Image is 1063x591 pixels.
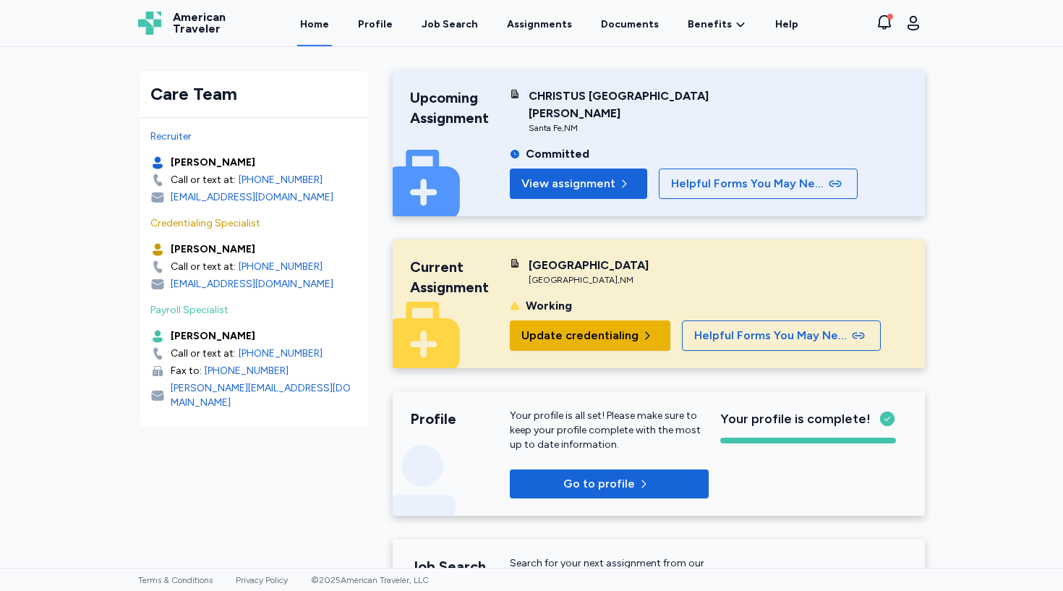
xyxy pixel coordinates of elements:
[521,175,615,192] span: View assignment
[521,327,639,344] span: Update credentialing
[720,409,871,429] span: Your profile is complete!
[171,381,357,410] div: [PERSON_NAME][EMAIL_ADDRESS][DOMAIN_NAME]
[529,257,649,274] div: [GEOGRAPHIC_DATA]
[297,1,332,46] a: Home
[671,175,826,192] span: Helpful Forms You May Need
[688,17,746,32] a: Benefits
[529,88,709,122] div: CHRISTUS [GEOGRAPHIC_DATA][PERSON_NAME]
[171,190,333,205] div: [EMAIL_ADDRESS][DOMAIN_NAME]
[171,277,333,292] div: [EMAIL_ADDRESS][DOMAIN_NAME]
[510,469,709,498] button: Go to profile
[150,303,357,318] div: Payroll Specialist
[205,364,289,378] a: [PHONE_NUMBER]
[171,329,255,344] div: [PERSON_NAME]
[422,17,478,32] div: Job Search
[694,327,849,344] span: Helpful Forms You May Need
[563,475,635,493] p: Go to profile
[688,17,732,32] span: Benefits
[150,216,357,231] div: Credentialing Specialist
[510,556,709,585] div: Search for your next assignment from our list of constantly updated job postings.
[150,129,357,144] div: Recruiter
[410,409,510,429] div: Profile
[410,556,510,577] div: Job Search
[239,173,323,187] a: [PHONE_NUMBER]
[173,12,226,35] span: American Traveler
[239,260,323,274] a: [PHONE_NUMBER]
[171,173,236,187] div: Call or text at:
[682,320,881,351] button: Helpful Forms You May Need
[659,169,858,199] button: Helpful Forms You May Need
[526,145,589,163] div: Committed
[171,346,236,361] div: Call or text at:
[138,575,213,585] a: Terms & Conditions
[410,88,510,128] div: Upcoming Assignment
[510,320,670,351] button: Update credentialing
[529,274,649,286] div: [GEOGRAPHIC_DATA] , NM
[510,169,647,199] button: View assignment
[171,156,255,170] div: [PERSON_NAME]
[171,364,202,378] div: Fax to:
[410,257,510,297] div: Current Assignment
[236,575,288,585] a: Privacy Policy
[311,575,429,585] span: © 2025 American Traveler, LLC
[171,260,236,274] div: Call or text at:
[529,122,709,134] div: Santa Fe , NM
[510,409,709,452] p: Your profile is all set! Please make sure to keep your profile complete with the most up to date ...
[171,242,255,257] div: [PERSON_NAME]
[150,82,357,106] div: Care Team
[239,346,323,361] a: [PHONE_NUMBER]
[526,297,572,315] div: Working
[138,12,161,35] img: Logo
